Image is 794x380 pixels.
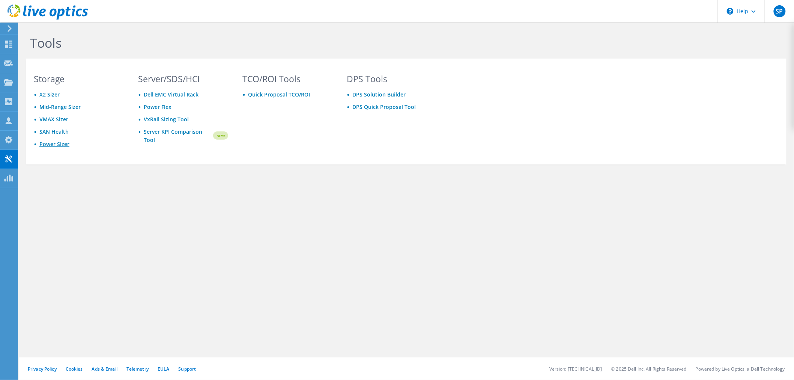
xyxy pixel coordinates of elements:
[39,116,68,123] a: VMAX Sizer
[549,366,602,372] li: Version: [TECHNICAL_ID]
[347,75,437,83] h3: DPS Tools
[126,366,149,372] a: Telemetry
[39,103,81,110] a: Mid-Range Sizer
[39,128,69,135] a: SAN Health
[138,75,228,83] h3: Server/SDS/HCI
[696,366,785,372] li: Powered by Live Optics, a Dell Technology
[28,366,57,372] a: Privacy Policy
[39,140,69,148] a: Power Sizer
[212,127,228,145] img: new-badge.svg
[242,75,332,83] h3: TCO/ROI Tools
[144,116,189,123] a: VxRail Sizing Tool
[144,103,171,110] a: Power Flex
[248,91,310,98] a: Quick Proposal TCO/ROI
[30,35,537,51] h1: Tools
[92,366,117,372] a: Ads & Email
[774,5,786,17] span: SP
[178,366,196,372] a: Support
[66,366,83,372] a: Cookies
[144,128,212,144] a: Server KPI Comparison Tool
[352,91,406,98] a: DPS Solution Builder
[34,75,124,83] h3: Storage
[158,366,169,372] a: EULA
[727,8,734,15] svg: \n
[611,366,687,372] li: © 2025 Dell Inc. All Rights Reserved
[144,91,198,98] a: Dell EMC Virtual Rack
[352,103,416,110] a: DPS Quick Proposal Tool
[39,91,60,98] a: X2 Sizer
